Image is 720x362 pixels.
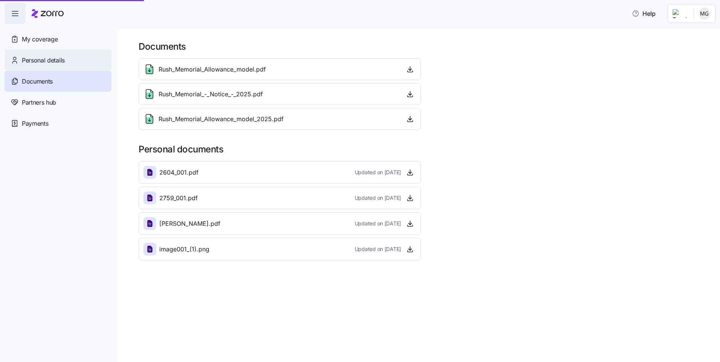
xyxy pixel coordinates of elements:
span: Updated on [DATE] [355,194,401,202]
a: Personal details [5,50,111,71]
span: Rush_Memorial_Allowance_model_2025.pdf [159,114,284,124]
span: 2604_001.pdf [159,168,198,177]
span: Partners hub [22,98,56,107]
img: Employer logo [673,9,688,18]
span: Updated on [DATE] [355,169,401,176]
span: My coverage [22,35,58,44]
a: Partners hub [5,92,111,113]
span: Rush_Memorial_-_Notice_-_2025.pdf [159,90,263,99]
span: [PERSON_NAME].pdf [159,219,220,228]
h1: Documents [139,41,709,52]
button: Help [626,6,662,21]
span: Personal details [22,56,65,65]
span: Help [632,9,656,18]
h1: Personal documents [139,143,709,155]
a: Payments [5,113,111,134]
span: Updated on [DATE] [355,245,401,253]
span: Documents [22,77,53,86]
span: Updated on [DATE] [355,220,401,227]
a: Documents [5,71,111,92]
a: My coverage [5,29,111,50]
span: Rush_Memorial_Allowance_model.pdf [159,65,266,74]
img: 122f69fd26c426cd405dd1c400749643 [699,8,711,20]
span: Payments [22,119,48,128]
span: 2759_001.pdf [159,193,198,203]
span: image001_(1).png [159,245,209,254]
